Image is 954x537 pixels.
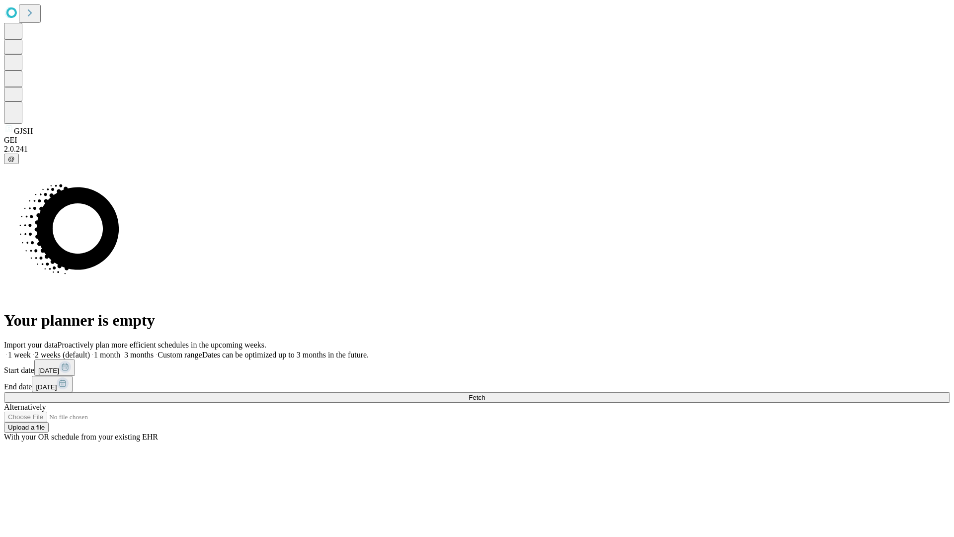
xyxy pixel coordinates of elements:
div: Start date [4,359,950,376]
div: 2.0.241 [4,145,950,154]
button: @ [4,154,19,164]
span: 1 week [8,351,31,359]
button: Upload a file [4,422,49,433]
span: @ [8,155,15,163]
span: Import your data [4,341,58,349]
span: 3 months [124,351,154,359]
span: Custom range [158,351,202,359]
div: End date [4,376,950,392]
span: 1 month [94,351,120,359]
button: [DATE] [34,359,75,376]
span: Alternatively [4,403,46,411]
button: [DATE] [32,376,73,392]
h1: Your planner is empty [4,311,950,330]
span: GJSH [14,127,33,135]
button: Fetch [4,392,950,403]
span: [DATE] [36,383,57,391]
span: [DATE] [38,367,59,374]
div: GEI [4,136,950,145]
span: Fetch [469,394,485,401]
span: With your OR schedule from your existing EHR [4,433,158,441]
span: Dates can be optimized up to 3 months in the future. [202,351,369,359]
span: Proactively plan more efficient schedules in the upcoming weeks. [58,341,266,349]
span: 2 weeks (default) [35,351,90,359]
